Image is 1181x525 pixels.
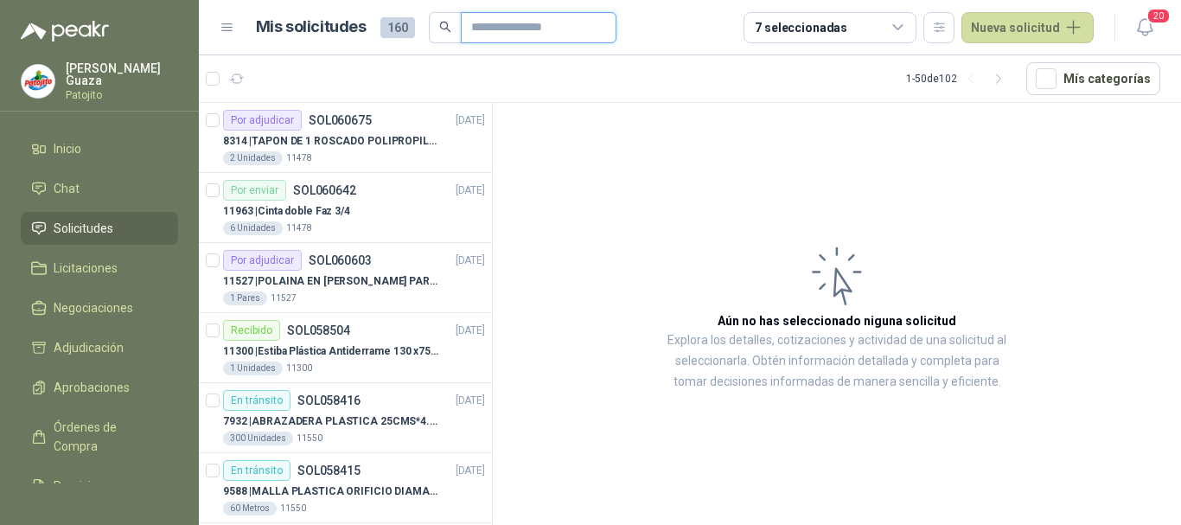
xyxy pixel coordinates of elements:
[21,132,178,165] a: Inicio
[456,323,485,339] p: [DATE]
[456,182,485,199] p: [DATE]
[54,259,118,278] span: Licitaciones
[755,18,847,37] div: 7 seleccionadas
[223,483,438,500] p: 9588 | MALLA PLASTICA ORIFICIO DIAMANTE 3MM
[21,331,178,364] a: Adjudicación
[223,413,438,430] p: 7932 | ABRAZADERA PLASTICA 25CMS*4.8MM NEGRA
[1026,62,1160,95] button: Mís categorías
[1146,8,1171,24] span: 20
[22,65,54,98] img: Company Logo
[199,103,492,173] a: Por adjudicarSOL060675[DATE] 8314 |TAPON DE 1 ROSCADO POLIPROPILENO - HEMBRA NPT2 Unidades11478
[21,252,178,285] a: Licitaciones
[54,418,162,456] span: Órdenes de Compra
[293,184,356,196] p: SOL060642
[287,324,350,336] p: SOL058504
[456,463,485,479] p: [DATE]
[54,338,124,357] span: Adjudicación
[223,291,267,305] div: 1 Pares
[456,253,485,269] p: [DATE]
[223,502,277,515] div: 60 Metros
[223,221,283,235] div: 6 Unidades
[223,133,438,150] p: 8314 | TAPON DE 1 ROSCADO POLIPROPILENO - HEMBRA NPT
[199,243,492,313] a: Por adjudicarSOL060603[DATE] 11527 |POLAINA EN [PERSON_NAME] PARA SOLDADOR / ADJUNTAR FICHA TECNI...
[199,453,492,523] a: En tránsitoSOL058415[DATE] 9588 |MALLA PLASTICA ORIFICIO DIAMANTE 3MM60 Metros11550
[199,313,492,383] a: RecibidoSOL058504[DATE] 11300 |Estiba Plástica Antiderrame 130 x75 CM - Capacidad 180-200 Litros1...
[21,291,178,324] a: Negociaciones
[309,114,372,126] p: SOL060675
[223,273,438,290] p: 11527 | POLAINA EN [PERSON_NAME] PARA SOLDADOR / ADJUNTAR FICHA TECNICA
[223,250,302,271] div: Por adjudicar
[271,291,297,305] p: 11527
[21,172,178,205] a: Chat
[439,21,451,33] span: search
[199,173,492,243] a: Por enviarSOL060642[DATE] 11963 |Cinta doble Faz 3/46 Unidades11478
[297,464,361,477] p: SOL058415
[309,254,372,266] p: SOL060603
[223,110,302,131] div: Por adjudicar
[199,383,492,453] a: En tránsitoSOL058416[DATE] 7932 |ABRAZADERA PLASTICA 25CMS*4.8MM NEGRA300 Unidades11550
[256,15,367,40] h1: Mis solicitudes
[223,390,290,411] div: En tránsito
[223,203,350,220] p: 11963 | Cinta doble Faz 3/4
[223,180,286,201] div: Por enviar
[718,311,956,330] h3: Aún no has seleccionado niguna solicitud
[54,477,118,496] span: Remisiones
[223,362,283,375] div: 1 Unidades
[54,139,81,158] span: Inicio
[223,343,438,360] p: 11300 | Estiba Plástica Antiderrame 130 x75 CM - Capacidad 180-200 Litros
[280,502,306,515] p: 11550
[223,460,290,481] div: En tránsito
[223,320,280,341] div: Recibido
[54,219,113,238] span: Solicitudes
[66,90,178,100] p: Patojito
[223,151,283,165] div: 2 Unidades
[54,378,130,397] span: Aprobaciones
[21,470,178,503] a: Remisiones
[456,112,485,129] p: [DATE]
[297,432,322,445] p: 11550
[21,212,178,245] a: Solicitudes
[223,432,293,445] div: 300 Unidades
[54,298,133,317] span: Negociaciones
[297,394,361,407] p: SOL058416
[961,12,1094,43] button: Nueva solicitud
[54,179,80,198] span: Chat
[21,411,178,463] a: Órdenes de Compra
[21,21,109,42] img: Logo peakr
[1129,12,1160,43] button: 20
[456,393,485,409] p: [DATE]
[21,371,178,404] a: Aprobaciones
[906,65,1012,93] div: 1 - 50 de 102
[286,362,312,375] p: 11300
[666,330,1008,393] p: Explora los detalles, cotizaciones y actividad de una solicitud al seleccionarla. Obtén informaci...
[380,17,415,38] span: 160
[66,62,178,86] p: [PERSON_NAME] Guaza
[286,221,312,235] p: 11478
[286,151,312,165] p: 11478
